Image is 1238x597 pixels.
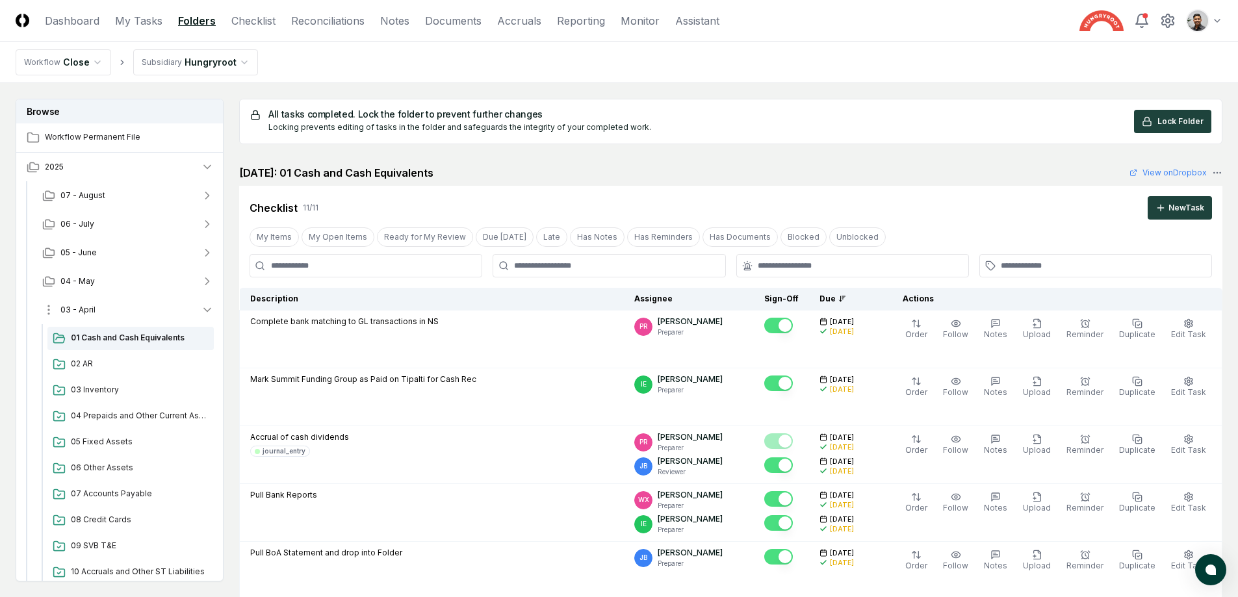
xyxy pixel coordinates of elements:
[45,161,64,173] span: 2025
[476,227,534,247] button: Due Today
[981,431,1010,459] button: Notes
[905,503,927,513] span: Order
[239,165,433,181] h2: [DATE]: 01 Cash and Cash Equivalents
[658,374,723,385] p: [PERSON_NAME]
[675,13,719,29] a: Assistant
[71,514,209,526] span: 08 Credit Cards
[1020,374,1053,401] button: Upload
[658,513,723,525] p: [PERSON_NAME]
[943,445,968,455] span: Follow
[1116,547,1158,574] button: Duplicate
[425,13,482,29] a: Documents
[16,49,258,75] nav: breadcrumb
[16,14,29,27] img: Logo
[71,540,209,552] span: 09 SVB T&E
[71,488,209,500] span: 07 Accounts Payable
[830,317,854,327] span: [DATE]
[940,547,971,574] button: Follow
[47,353,214,376] a: 02 AR
[658,431,723,443] p: [PERSON_NAME]
[830,327,854,337] div: [DATE]
[830,490,854,500] span: [DATE]
[764,549,793,565] button: Mark complete
[703,227,778,247] button: Has Documents
[45,13,99,29] a: Dashboard
[1079,10,1124,31] img: Hungryroot logo
[250,547,402,559] p: Pull BoA Statement and drop into Folder
[1064,547,1106,574] button: Reminder
[940,431,971,459] button: Follow
[60,190,105,201] span: 07 - August
[1064,431,1106,459] button: Reminder
[71,332,209,344] span: 01 Cash and Cash Equivalents
[1066,445,1103,455] span: Reminder
[1171,387,1206,397] span: Edit Task
[1020,316,1053,343] button: Upload
[1119,329,1155,339] span: Duplicate
[47,509,214,532] a: 08 Credit Cards
[291,13,365,29] a: Reconciliations
[142,57,182,68] div: Subsidiary
[1168,316,1209,343] button: Edit Task
[47,431,214,454] a: 05 Fixed Assets
[250,227,299,247] button: My Items
[641,519,647,529] span: IE
[71,566,209,578] span: 10 Accruals and Other ST Liabilities
[984,561,1007,570] span: Notes
[1119,503,1155,513] span: Duplicate
[1023,445,1051,455] span: Upload
[830,375,854,385] span: [DATE]
[639,461,647,471] span: JB
[1171,561,1206,570] span: Edit Task
[624,288,754,311] th: Assignee
[1168,489,1209,516] button: Edit Task
[47,327,214,350] a: 01 Cash and Cash Equivalents
[24,57,60,68] div: Workflow
[1168,431,1209,459] button: Edit Task
[830,466,854,476] div: [DATE]
[764,433,793,449] button: Mark complete
[658,501,723,511] p: Preparer
[32,267,224,296] button: 04 - May
[658,547,723,559] p: [PERSON_NAME]
[45,131,214,143] span: Workflow Permanent File
[764,491,793,507] button: Mark complete
[1168,374,1209,401] button: Edit Task
[1187,10,1208,31] img: d09822cc-9b6d-4858-8d66-9570c114c672_eec49429-a748-49a0-a6ec-c7bd01c6482e.png
[830,385,854,394] div: [DATE]
[1064,374,1106,401] button: Reminder
[981,547,1010,574] button: Notes
[32,210,224,238] button: 06 - July
[536,227,567,247] button: Late
[380,13,409,29] a: Notes
[830,433,854,442] span: [DATE]
[1119,445,1155,455] span: Duplicate
[639,322,648,331] span: PR
[830,558,854,568] div: [DATE]
[60,304,96,316] span: 03 - April
[830,548,854,558] span: [DATE]
[1023,387,1051,397] span: Upload
[641,379,647,389] span: IE
[903,489,930,516] button: Order
[905,445,927,455] span: Order
[250,431,349,443] p: Accrual of cash dividends
[497,13,541,29] a: Accruals
[302,227,374,247] button: My Open Items
[47,561,214,584] a: 10 Accruals and Other ST Liabilities
[764,515,793,531] button: Mark complete
[1129,167,1207,179] a: View onDropbox
[981,316,1010,343] button: Notes
[1171,329,1206,339] span: Edit Task
[658,327,723,337] p: Preparer
[940,489,971,516] button: Follow
[1168,202,1204,214] div: New Task
[830,442,854,452] div: [DATE]
[570,227,625,247] button: Has Notes
[32,238,224,267] button: 05 - June
[115,13,162,29] a: My Tasks
[71,436,209,448] span: 05 Fixed Assets
[658,559,723,568] p: Preparer
[764,457,793,473] button: Mark complete
[1157,116,1204,127] span: Lock Folder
